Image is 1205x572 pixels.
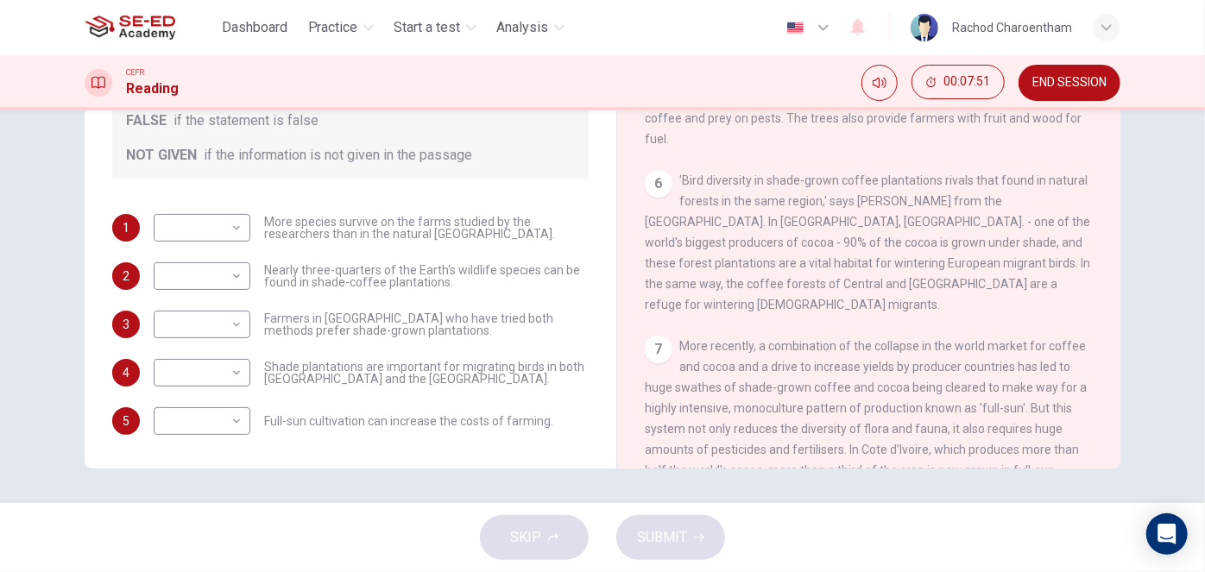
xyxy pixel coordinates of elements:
span: Start a test [394,17,461,38]
span: Nearly three-quarters of the Earth's wildlife species can be found in shade-coffee plantations. [264,264,589,288]
span: 2 [123,270,129,282]
img: SE-ED Academy logo [85,10,175,45]
span: if the statement is false [173,110,319,131]
a: SE-ED Academy logo [85,10,215,45]
div: 6 [645,170,672,198]
img: Profile picture [911,14,938,41]
div: Rachod Charoentham [952,17,1072,38]
button: Start a test [388,12,483,43]
span: END SESSION [1032,76,1107,90]
h1: Reading [126,79,179,99]
div: 7 [645,336,672,363]
span: More species survive on the farms studied by the researchers than in the natural [GEOGRAPHIC_DATA]. [264,216,589,240]
span: Shade plantations are important for migrating birds in both [GEOGRAPHIC_DATA] and the [GEOGRAPHIC... [264,361,589,385]
div: Mute [861,65,898,101]
img: en [785,22,806,35]
span: Practice [308,17,358,38]
span: Full-sun cultivation can increase the costs of farming. [264,415,553,427]
span: 00:07:51 [943,75,990,89]
span: Farmers in [GEOGRAPHIC_DATA] who have tried both methods prefer shade-grown plantations. [264,312,589,336]
span: 1 [123,222,129,234]
button: Analysis [490,12,571,43]
span: More recently, a combination of the collapse in the world market for coffee and cocoa and a drive... [645,339,1087,498]
button: END SESSION [1019,65,1120,101]
div: Hide [912,65,1005,101]
span: 4 [123,367,129,379]
button: Dashboard [215,12,294,43]
span: CEFR [126,66,144,79]
span: 3 [123,318,129,330]
button: Practice [301,12,381,43]
span: FALSE [126,110,167,131]
span: 'Bird diversity in shade-grown coffee plantations rivals that found in natural forests in the sam... [645,173,1090,311]
span: Analysis [497,17,549,38]
span: NOT GIVEN [126,145,197,166]
span: 5 [123,415,129,427]
div: Open Intercom Messenger [1146,513,1188,555]
button: 00:07:51 [912,65,1005,99]
span: if the information is not given in the passage [204,145,472,166]
span: Dashboard [222,17,287,38]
